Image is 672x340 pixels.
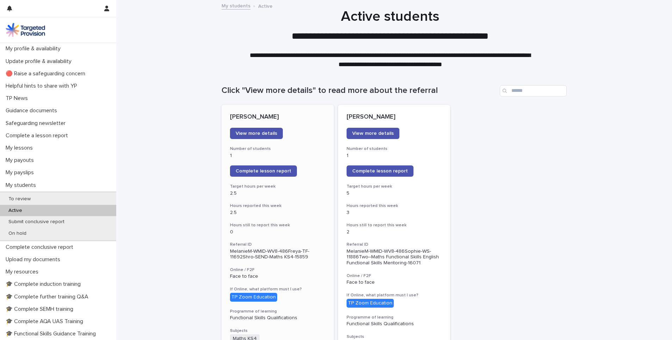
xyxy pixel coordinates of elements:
[3,244,79,251] p: Complete conclusive report
[230,248,325,260] p: MelanieM-WMID-WV8-486Freya-TF-11692Shro-SEND-Maths KS4-15859
[230,328,325,334] h3: Subjects
[3,269,44,275] p: My resources
[3,157,39,164] p: My payouts
[347,184,442,189] h3: Target hours per week
[347,334,442,340] h3: Subjects
[3,58,77,65] p: Update profile & availability
[230,128,283,139] a: View more details
[347,222,442,228] h3: Hours still to report this week
[230,190,325,196] p: 2.5
[258,2,273,10] p: Active
[347,128,399,139] a: View more details
[230,315,325,321] p: Functional Skills Qualifications
[347,190,442,196] p: 5
[222,1,250,10] a: My students
[347,279,442,285] p: Face to face
[347,321,442,327] p: Functional Skills Qualifications
[347,292,442,298] h3: If Online, what platform must I use?
[230,184,325,189] h3: Target hours per week
[3,45,66,52] p: My profile & availability
[347,146,442,152] h3: Number of students
[347,273,442,279] h3: Online / F2F
[222,86,497,96] h1: Click "View more details" to read more about the referral
[218,8,563,25] h1: Active students
[3,231,32,237] p: On hold
[3,182,42,189] p: My students
[230,267,325,273] h3: Online / F2F
[347,248,442,266] p: MelanieM-WMID-WV8-486Sophie-WS-11886Two--Maths Functional Skills English Functional Skills Mentor...
[347,229,442,235] p: 2
[3,294,94,300] p: 🎓 Complete further training Q&A
[3,256,66,263] p: Upload my documents
[230,287,325,292] h3: If Online, what platform must I use?
[3,95,33,102] p: TP News
[230,222,325,228] h3: Hours still to report this week
[230,203,325,209] h3: Hours reported this week
[347,299,394,308] div: TP Zoom Education
[347,153,442,159] p: 1
[3,208,28,214] p: Active
[230,229,325,235] p: 0
[3,281,86,288] p: 🎓 Complete induction training
[3,219,70,225] p: Submit conclusive report
[230,309,325,314] h3: Programme of learning
[3,330,101,337] p: 🎓 Functional Skills Guidance Training
[230,293,277,302] div: TP Zoom Education
[347,165,413,177] a: Complete lesson report
[236,131,277,136] span: View more details
[352,169,408,174] span: Complete lesson report
[236,169,291,174] span: Complete lesson report
[3,132,74,139] p: Complete a lesson report
[230,146,325,152] h3: Number of students
[230,113,325,121] p: [PERSON_NAME]
[230,273,325,279] p: Face to face
[230,210,325,216] p: 2.5
[3,318,89,325] p: 🎓 Complete AQA UAS Training
[3,145,38,151] p: My lessons
[230,242,325,247] h3: Referral ID
[3,107,63,114] p: Guidance documents
[3,83,83,89] p: Helpful hints to share with YP
[347,210,442,216] p: 3
[347,315,442,320] h3: Programme of learning
[347,113,442,121] p: [PERSON_NAME]
[6,23,45,37] img: M5nRWzHhSzIhMunXDL62
[500,85,567,96] input: Search
[230,153,325,159] p: 1
[3,70,91,77] p: 🔴 Raise a safeguarding concern
[3,120,71,127] p: Safeguarding newsletter
[347,242,442,247] h3: Referral ID
[3,169,39,176] p: My payslips
[3,306,79,313] p: 🎓 Complete SEMH training
[230,165,297,177] a: Complete lesson report
[3,196,36,202] p: To review
[347,203,442,209] h3: Hours reported this week
[352,131,394,136] span: View more details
